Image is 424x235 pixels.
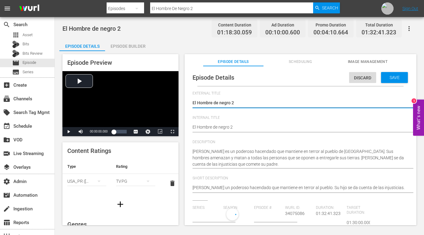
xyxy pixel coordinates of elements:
div: Total Duration [362,21,396,29]
textarea: [PERSON_NAME] un poderoso hacendado que mantiene en terror al pueblo. Su hijo se da cuenta de las... [193,185,405,192]
img: ans4CAIJ8jUAAAAAAAAAAAAAAAAAAAAAAAAgQb4GAAAAAAAAAAAAAAAAAAAAAAAAJMjXAAAAAAAAAAAAAAAAAAAAAAAAgAT5G... [15,2,44,16]
span: Series [23,69,34,75]
table: simple table [62,159,178,193]
div: Ad Duration [265,21,300,29]
span: Episode Details [203,59,263,65]
button: Discard [349,72,376,83]
span: External Title [193,91,405,96]
div: Bits Review [12,50,19,57]
span: Image Management [337,59,398,65]
span: Series [12,68,19,76]
button: Play [62,127,75,136]
button: Captions [130,127,142,136]
a: Sign Out [402,6,418,11]
span: 01:32:41.323 [362,29,396,36]
span: Internal Title [193,116,405,120]
button: Save [381,72,408,83]
span: Scheduling [270,59,330,65]
span: Overlays [3,164,10,171]
span: Bits [23,41,29,47]
span: Search [322,2,338,13]
span: Ingestion [3,205,10,213]
span: menu [4,5,11,12]
span: Genres [67,221,87,228]
span: Description [193,140,405,145]
span: Create [3,81,10,89]
span: Season: [223,206,251,210]
div: Bits [12,41,19,48]
span: Episode Details [193,74,234,81]
span: Schedule [3,123,10,130]
span: 01:32:41.323 [316,211,341,216]
div: 1 [412,98,416,103]
button: Mute [75,127,87,136]
span: Live Streaming [3,150,10,157]
span: 00:00:00.000 [90,130,108,133]
span: Target Duration: [347,206,374,215]
span: Search Tag Mgmt [3,109,10,116]
span: Wurl ID: [285,206,313,210]
span: Bits Review [23,50,43,57]
span: Short Description [193,176,405,181]
button: Search [313,2,340,13]
span: Episode #: [254,206,282,210]
div: Progress Bar [114,130,126,133]
button: Picture-in-Picture [154,127,166,136]
span: Search [3,21,10,28]
div: USA_PR ([GEOGRAPHIC_DATA] ([GEOGRAPHIC_DATA])) [67,173,106,190]
div: Promo Duration [313,21,348,29]
button: Episode Builder [105,39,151,51]
div: Video Player [62,71,178,136]
span: 01:18:30.059 [217,29,252,36]
span: Episode Preview [67,59,112,66]
th: Rating [111,159,160,174]
span: Channels [3,95,10,102]
span: Save [385,75,405,80]
img: photo.jpg [381,2,394,15]
div: Episode Details [59,39,105,54]
span: Episode [12,59,19,67]
span: Episode [23,60,36,66]
span: 00:10:00.600 [265,29,300,36]
span: El Hombre de negro 2 [62,25,121,32]
th: Type [62,159,111,174]
div: Episode Builder [105,39,151,54]
span: Asset [12,31,19,39]
button: Fullscreen [166,127,178,136]
span: Series: [193,206,220,210]
span: delete [169,180,176,187]
span: Reports [3,219,10,226]
span: Content Ratings [67,147,111,154]
button: Jump To Time [142,127,154,136]
button: Open Feedback Widget [413,99,424,136]
div: TVPG [116,173,155,190]
span: VOD [3,136,10,143]
textarea: [PERSON_NAME] es un poderoso hacendado que mantiene en terror al pueblo de [GEOGRAPHIC_DATA]. Sus... [193,148,405,168]
span: Admin [3,178,10,185]
span: Automation [3,192,10,199]
textarea: El Hombre de negro 2 [193,124,405,131]
button: Episode Details [59,39,105,51]
div: Content Duration [217,21,252,29]
span: Asset [23,32,33,38]
button: delete [165,176,180,191]
span: 34075086 [285,211,305,216]
span: 00:04:10.664 [313,29,348,36]
span: Discard [349,75,376,80]
textarea: El Hombre de negro 2 [193,100,405,107]
span: Duration: [316,206,344,210]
